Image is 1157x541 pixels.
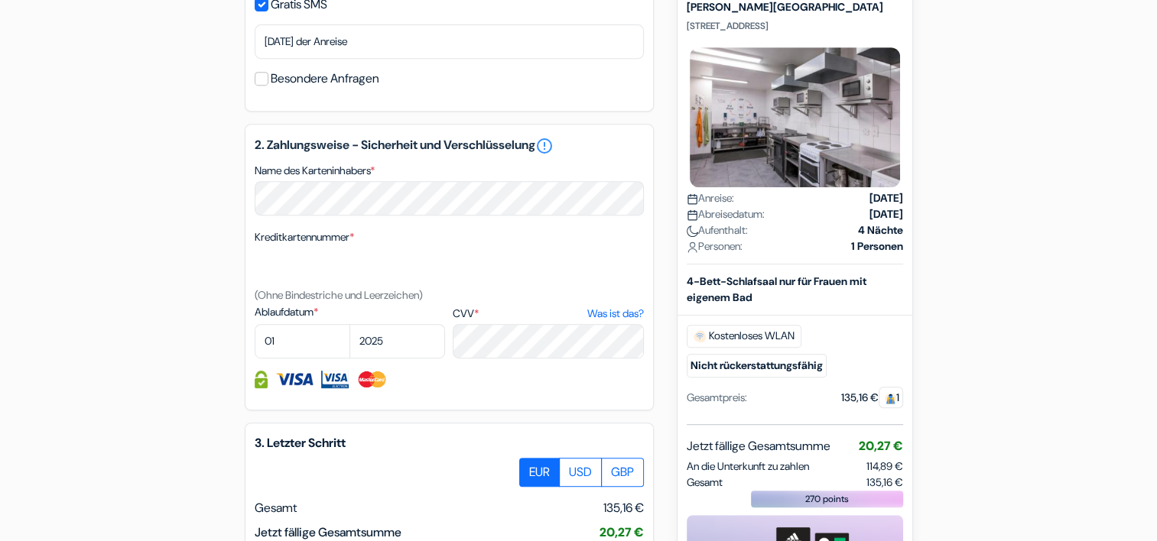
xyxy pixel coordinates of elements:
[687,274,866,304] b: 4-Bett-Schlafsaal nur für Frauen mit eigenem Bad
[687,225,698,237] img: moon.svg
[559,458,602,487] label: USD
[603,499,644,517] span: 135,16 €
[271,68,379,89] label: Besondere Anfragen
[255,371,268,388] img: Kreditkarteninformationen sind vollständig verschlüsselt und gesichert
[587,306,643,322] a: Was ist das?
[687,190,734,206] span: Anreise:
[520,458,644,487] div: Basic radio toggle button group
[600,524,644,540] span: 20,27 €
[687,206,765,222] span: Abreisedatum:
[869,190,903,206] strong: [DATE]
[866,459,903,473] span: 114,89 €
[535,137,554,155] a: error_outline
[255,163,375,179] label: Name des Karteninhabers
[687,238,743,254] span: Personen:
[687,458,809,475] span: An die Unterkunft zu zahlen
[321,371,349,388] img: Visa Electron
[255,436,644,450] h5: 3. Letzter Schritt
[687,437,830,455] span: Jetzt fällige Gesamtsumme
[255,500,297,516] span: Gesamt
[694,330,706,342] img: free_wifi.svg
[859,438,903,454] span: 20,27 €
[687,2,903,15] h5: [PERSON_NAME][GEOGRAPHIC_DATA]
[869,206,903,222] strong: [DATE]
[356,371,388,388] img: Master Card
[687,193,698,205] img: calendar.svg
[687,20,903,32] p: [STREET_ADDRESS]
[687,390,747,406] div: Gesamtpreis:
[687,354,827,377] small: Nicht rückerstattungsfähig
[453,306,643,322] label: CVV
[885,393,896,404] img: guest.svg
[255,524,401,540] span: Jetzt fällige Gesamtsumme
[255,304,445,320] label: Ablaufdatum
[841,390,903,406] div: 135,16 €
[687,209,698,221] img: calendar.svg
[851,238,903,254] strong: 1 Personen
[687,222,748,238] span: Aufenthalt:
[805,492,849,506] span: 270 points
[601,458,644,487] label: GBP
[866,475,903,491] span: 135,16 €
[687,241,698,253] img: user_icon.svg
[519,458,560,487] label: EUR
[255,229,354,245] label: Kreditkartennummer
[687,325,801,348] span: Kostenloses WLAN
[275,371,314,388] img: Visa
[879,387,903,408] span: 1
[255,137,644,155] h5: 2. Zahlungsweise - Sicherheit und Verschlüsselung
[255,288,423,302] small: (Ohne Bindestriche und Leerzeichen)
[858,222,903,238] strong: 4 Nächte
[687,475,723,491] span: Gesamt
